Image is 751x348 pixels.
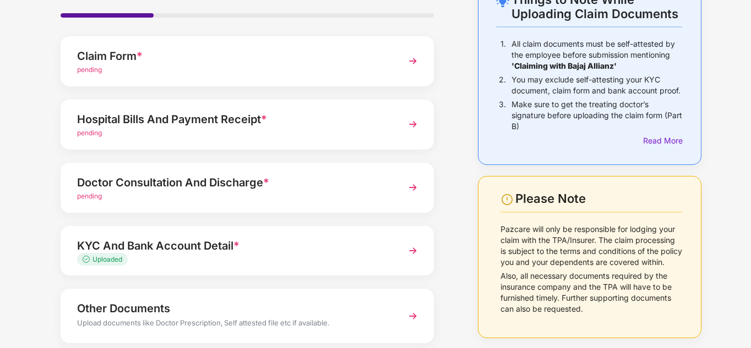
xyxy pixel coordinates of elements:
div: Claim Form [77,47,389,65]
img: svg+xml;base64,PHN2ZyBpZD0iV2FybmluZ18tXzI0eDI0IiBkYXRhLW5hbWU9Ildhcm5pbmcgLSAyNHgyNCIgeG1sbnM9Im... [500,193,514,206]
p: All claim documents must be self-attested by the employee before submission mentioning [511,38,682,71]
span: pending [77,129,102,137]
p: Make sure to get the treating doctor’s signature before uploading the claim form (Part B) [511,99,682,132]
div: Upload documents like Doctor Prescription, Self attested file etc if available. [77,317,389,332]
p: 1. [500,38,506,71]
div: Read More [643,135,682,147]
div: Please Note [515,191,682,206]
img: svg+xml;base64,PHN2ZyBpZD0iTmV4dCIgeG1sbnM9Imh0dHA6Ly93d3cudzMub3JnLzIwMDAvc3ZnIiB3aWR0aD0iMzYiIG... [403,178,423,197]
span: Uploaded [92,255,122,263]
img: svg+xml;base64,PHN2ZyBpZD0iTmV4dCIgeG1sbnM9Imh0dHA6Ly93d3cudzMub3JnLzIwMDAvc3ZnIiB3aWR0aD0iMzYiIG... [403,51,423,71]
img: svg+xml;base64,PHN2ZyBpZD0iTmV4dCIgeG1sbnM9Imh0dHA6Ly93d3cudzMub3JnLzIwMDAvc3ZnIiB3aWR0aD0iMzYiIG... [403,306,423,326]
p: Also, all necessary documents required by the insurance company and the TPA will have to be furni... [500,270,683,314]
p: Pazcare will only be responsible for lodging your claim with the TPA/Insurer. The claim processin... [500,224,683,268]
div: Hospital Bills And Payment Receipt [77,111,389,128]
img: svg+xml;base64,PHN2ZyBpZD0iTmV4dCIgeG1sbnM9Imh0dHA6Ly93d3cudzMub3JnLzIwMDAvc3ZnIiB3aWR0aD0iMzYiIG... [403,114,423,134]
p: You may exclude self-attesting your KYC document, claim form and bank account proof. [511,74,682,96]
span: pending [77,192,102,200]
img: svg+xml;base64,PHN2ZyB4bWxucz0iaHR0cDovL3d3dy53My5vcmcvMjAwMC9zdmciIHdpZHRoPSIxMy4zMzMiIGhlaWdodD... [83,256,92,263]
div: Other Documents [77,300,389,317]
img: svg+xml;base64,PHN2ZyBpZD0iTmV4dCIgeG1sbnM9Imh0dHA6Ly93d3cudzMub3JnLzIwMDAvc3ZnIiB3aWR0aD0iMzYiIG... [403,241,423,261]
span: pending [77,65,102,74]
b: 'Claiming with Bajaj Allianz' [511,61,617,70]
div: KYC And Bank Account Detail [77,237,389,255]
div: Doctor Consultation And Discharge [77,174,389,191]
p: 3. [499,99,506,132]
p: 2. [499,74,506,96]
